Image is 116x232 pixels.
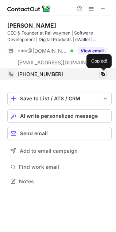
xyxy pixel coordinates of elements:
div: CEO & Founder at Railwaymen | Software Development | Digital Products | eWallet | Foodtech | Fint... [7,30,112,43]
span: Notes [19,178,109,185]
button: Notes [7,176,112,187]
span: ***@[DOMAIN_NAME] [18,48,68,54]
button: Send email [7,127,112,140]
div: Save to List / ATS / CRM [20,96,99,101]
button: Reveal Button [78,47,107,55]
button: Find work email [7,162,112,172]
span: [PHONE_NUMBER] [18,71,63,77]
span: AI write personalized message [20,113,98,119]
img: ContactOut v5.3.10 [7,4,51,13]
button: AI write personalized message [7,109,112,123]
span: Send email [20,131,48,136]
button: Add to email campaign [7,144,112,157]
button: save-profile-one-click [7,92,112,105]
span: Find work email [19,164,109,170]
span: [EMAIL_ADDRESS][DOMAIN_NAME] [18,59,93,66]
span: Add to email campaign [20,148,78,154]
div: [PERSON_NAME] [7,22,56,29]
